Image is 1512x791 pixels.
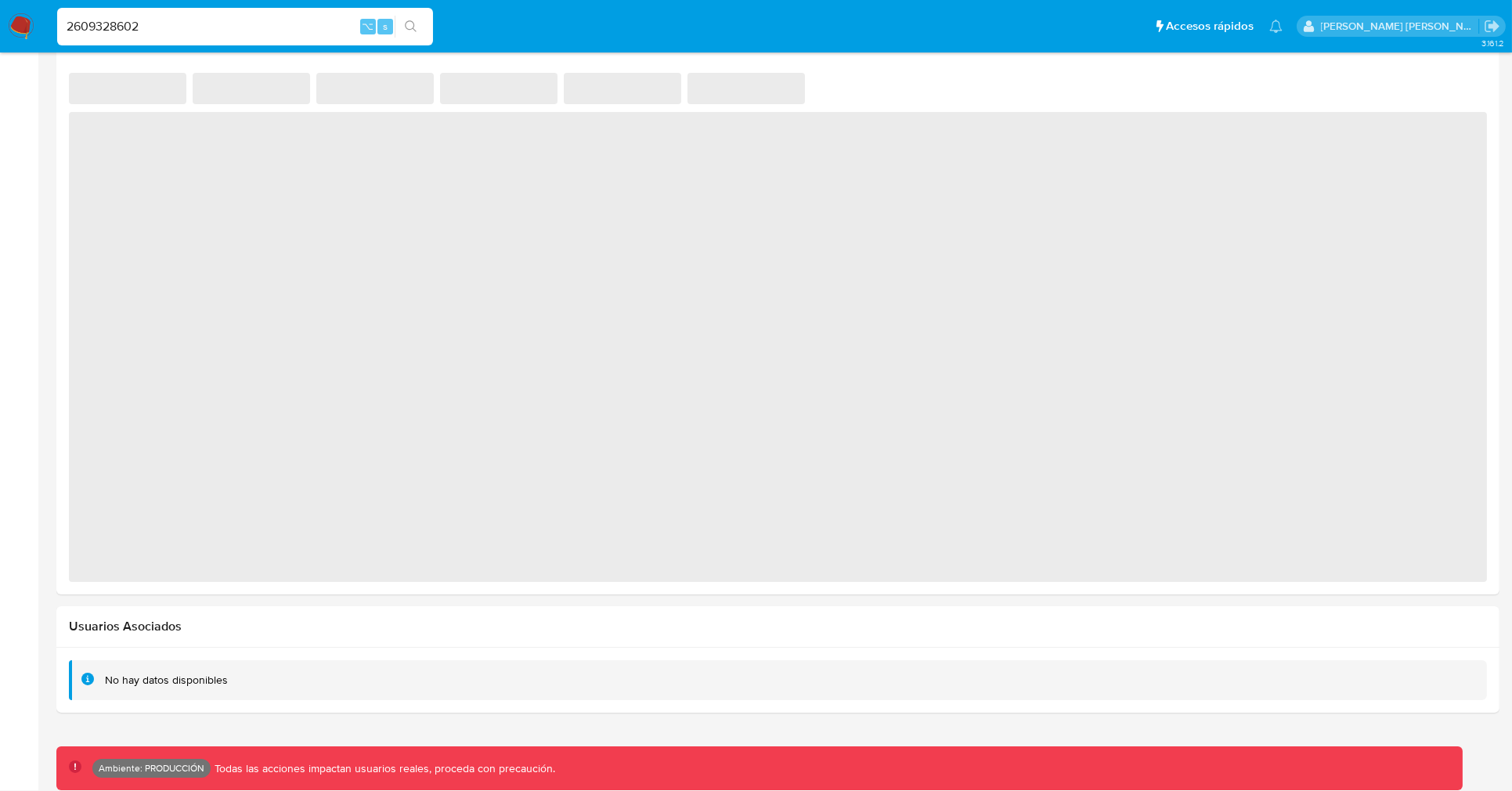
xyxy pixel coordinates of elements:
[1484,18,1500,34] a: Salir
[1269,20,1283,33] a: Notificaciones
[69,112,1487,582] span: ‌
[564,73,681,104] span: ‌
[69,619,1487,634] h2: Usuarios Asociados
[440,73,558,104] span: ‌
[1321,19,1479,34] p: mauro.ibarra@mercadolibre.com
[1166,18,1254,34] span: Accesos rápidos
[211,761,555,776] p: Todas las acciones impactan usuarios reales, proceda con precaución.
[1481,37,1504,49] span: 3.161.2
[383,19,388,34] span: s
[362,19,373,34] span: ⌥
[57,16,433,37] input: Buscar usuario o caso...
[316,73,434,104] span: ‌
[687,73,805,104] span: ‌
[395,16,427,38] button: search-icon
[193,73,310,104] span: ‌
[69,73,186,104] span: ‌
[99,765,204,771] p: Ambiente: PRODUCCIÓN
